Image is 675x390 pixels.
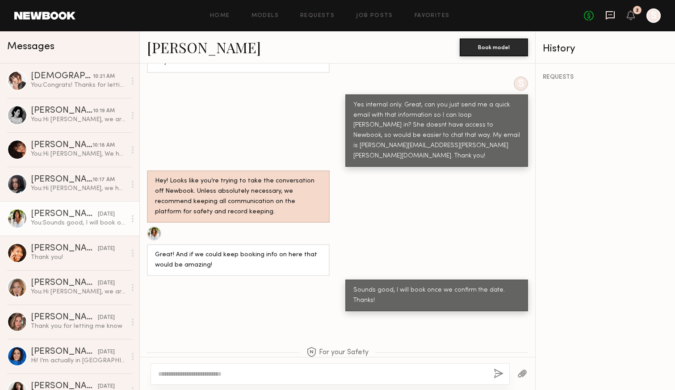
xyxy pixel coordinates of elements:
div: Thank you! [31,253,126,262]
div: [DATE] [98,314,115,322]
a: Models [252,13,279,19]
a: Requests [300,13,335,19]
div: [DATE] [98,348,115,356]
div: [PERSON_NAME] [31,210,98,219]
span: For your Safety [306,347,369,358]
div: [PERSON_NAME] [31,313,98,322]
div: You: Hi [PERSON_NAME], we are having a casting [DATE] and wondering if you can come in? Hoping yo... [31,115,126,124]
div: 10:17 AM [92,176,115,184]
button: Book model [460,38,528,56]
div: 2 [636,8,639,13]
a: Home [210,13,230,19]
div: Great! And if we could keep booking info on here that would be amazing! [155,250,322,271]
div: [DATE] [98,279,115,288]
div: You: Hi [PERSON_NAME], We have a casting [DATE] and wondering if you would be able to come. Hopin... [31,150,126,158]
div: You: Hi [PERSON_NAME], we are looking for a model for an in house e-comm style shoot. Are you ava... [31,288,126,296]
a: Job Posts [356,13,393,19]
div: [PERSON_NAME] [31,141,92,150]
div: Hi! I’m actually in [GEOGRAPHIC_DATA] for the time being, I’ll shoot you a message when I’m back ... [31,356,126,365]
div: REQUESTS [543,74,668,81]
div: Hey! Looks like you’re trying to take the conversation off Newbook. Unless absolutely necessary, ... [155,176,322,217]
span: Messages [7,42,55,52]
div: [PERSON_NAME] [31,279,98,288]
div: [PERSON_NAME] [31,175,92,184]
div: 10:18 AM [92,141,115,150]
div: You: Sounds good, I will book once we confirm the date. Thanks! [31,219,126,227]
div: You: Congrats! Thanks for letting us know. [31,81,126,89]
div: You: Hi [PERSON_NAME], we have another casting [DATE]. Are you able to come in [DATE]? Please let... [31,184,126,193]
div: Sounds good, I will book once we confirm the date. Thanks! [353,285,520,306]
div: [DATE] [98,210,115,219]
div: [PERSON_NAME] [31,244,98,253]
a: Favorites [415,13,450,19]
div: Thank you for letting me know [31,322,126,331]
div: Yes internal only. Great, can you just send me a quick email with that information so I can loop ... [353,100,520,162]
a: [PERSON_NAME] [147,38,261,57]
div: [DATE] [98,245,115,253]
a: Book model [460,43,528,51]
div: 10:19 AM [93,107,115,115]
a: S [646,8,661,23]
div: 10:21 AM [93,72,115,81]
div: [PERSON_NAME] [31,348,98,356]
div: History [543,44,668,54]
div: [DEMOGRAPHIC_DATA][PERSON_NAME] [31,72,93,81]
div: [PERSON_NAME] [31,106,93,115]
